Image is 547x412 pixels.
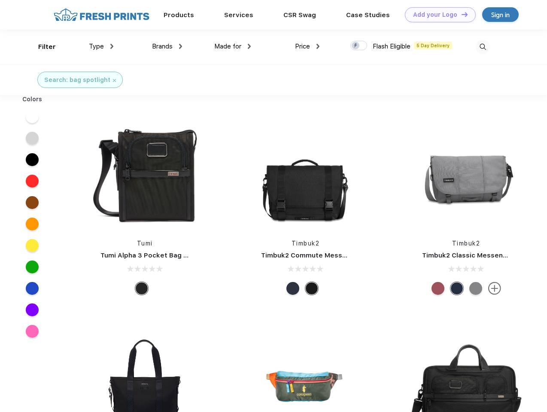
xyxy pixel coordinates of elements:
span: Price [295,42,310,50]
img: dropdown.png [316,44,319,49]
a: Timbuk2 Commute Messenger Bag [261,251,376,259]
a: Timbuk2 [452,240,480,247]
img: dropdown.png [179,44,182,49]
div: Eco Nautical [286,282,299,295]
img: more.svg [488,282,501,295]
div: Sign in [491,10,510,20]
img: func=resize&h=266 [409,116,523,230]
img: fo%20logo%202.webp [51,7,152,22]
div: Colors [16,95,49,104]
span: 5 Day Delivery [414,42,452,49]
img: filter_cancel.svg [113,79,116,82]
div: Eco Gunmetal [469,282,482,295]
img: desktop_search.svg [476,40,490,54]
a: Timbuk2 [292,240,320,247]
a: Tumi Alpha 3 Pocket Bag Small [100,251,201,259]
a: Sign in [482,7,519,22]
span: Type [89,42,104,50]
img: dropdown.png [110,44,113,49]
div: Add your Logo [413,11,457,18]
img: func=resize&h=266 [248,116,362,230]
a: Tumi [137,240,153,247]
span: Made for [214,42,241,50]
img: dropdown.png [248,44,251,49]
span: Brands [152,42,173,50]
div: Eco Black [305,282,318,295]
div: Search: bag spotlight [44,76,110,85]
img: func=resize&h=266 [88,116,202,230]
img: DT [462,12,468,17]
span: Flash Eligible [373,42,410,50]
div: Filter [38,42,56,52]
a: Products [164,11,194,19]
div: Eco Collegiate Red [432,282,444,295]
div: Eco Nautical [450,282,463,295]
a: Timbuk2 Classic Messenger Bag [422,251,529,259]
div: Black [135,282,148,295]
